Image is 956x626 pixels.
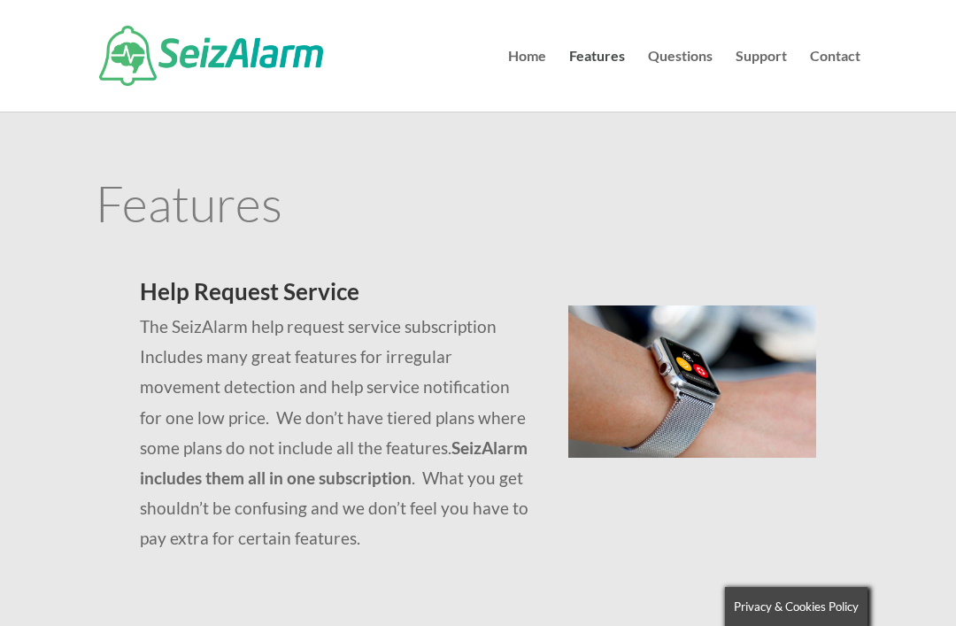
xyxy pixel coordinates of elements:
iframe: Help widget launcher [798,557,937,607]
img: SeizAlarm [99,26,323,86]
a: Features [569,50,625,112]
p: The SeizAlarm help request service subscription Includes many great features for irregular moveme... [140,312,531,554]
span: Privacy & Cookies Policy [734,599,859,614]
a: Support [736,50,787,112]
a: Questions [648,50,713,112]
a: Home [508,50,546,112]
h1: Features [96,178,860,236]
h2: Help Request Service [140,280,531,312]
img: seizalarm-on-wrist [568,305,816,458]
a: Contact [810,50,860,112]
